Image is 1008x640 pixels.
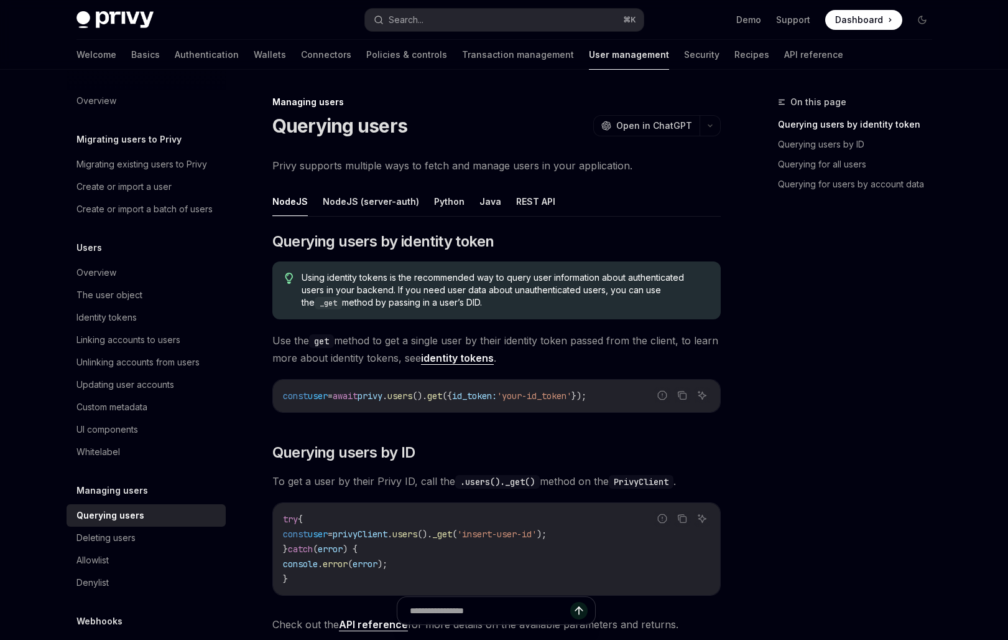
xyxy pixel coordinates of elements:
span: privy [358,390,382,402]
div: Linking accounts to users [76,332,180,347]
span: try [283,514,298,525]
span: }); [571,390,586,402]
a: Overview [67,261,226,284]
img: dark logo [76,11,154,29]
button: Ask AI [694,387,710,403]
div: UI components [76,422,138,437]
a: Support [776,14,810,26]
span: . [318,558,323,570]
span: ⌘ K [623,15,636,25]
div: Overview [76,93,116,108]
a: Policies & controls [366,40,447,70]
button: Copy the contents from the code block [674,511,690,527]
div: Updating user accounts [76,377,174,392]
h1: Querying users [272,115,408,137]
span: Using identity tokens is the recommended way to query user information about authenticated users ... [302,271,708,309]
a: Basics [131,40,160,70]
a: Querying for users by account data [778,174,942,194]
span: ) { [343,544,358,555]
div: Migrating existing users to Privy [76,157,207,172]
span: Privy supports multiple ways to fetch and manage users in your application. [272,157,721,174]
div: Allowlist [76,553,109,568]
a: Allowlist [67,549,226,572]
span: = [328,529,333,540]
a: Create or import a user [67,176,226,198]
a: Querying for all users [778,154,942,174]
button: Java [479,187,501,216]
a: Deleting users [67,527,226,549]
button: Send message [570,602,588,619]
span: ); [377,558,387,570]
h5: Managing users [76,483,148,498]
div: Create or import a batch of users [76,202,213,217]
span: To get a user by their Privy ID, call the method on the . [272,473,721,490]
span: Querying users by ID [272,443,415,463]
button: NodeJS [272,187,308,216]
span: console [283,558,318,570]
span: On this page [790,95,846,110]
div: Querying users [76,508,144,523]
a: API reference [784,40,843,70]
a: Unlinking accounts from users [67,351,226,374]
span: user [308,390,328,402]
span: ( [313,544,318,555]
span: } [283,544,288,555]
a: User management [589,40,669,70]
span: Open in ChatGPT [616,120,692,132]
a: Querying users [67,504,226,527]
span: 'your-id_token' [497,390,571,402]
div: Denylist [76,575,109,590]
a: Linking accounts to users [67,329,226,351]
a: Demo [736,14,761,26]
button: Open in ChatGPT [593,115,700,136]
button: Copy the contents from the code block [674,387,690,403]
a: Dashboard [825,10,902,30]
button: NodeJS (server-auth) [323,187,419,216]
a: Whitelabel [67,441,226,463]
span: error [353,558,377,570]
a: Authentication [175,40,239,70]
a: Migrating existing users to Privy [67,153,226,176]
code: get [309,334,334,348]
code: .users()._get() [455,475,540,489]
span: id_token: [452,390,497,402]
button: Report incorrect code [654,511,670,527]
div: Overview [76,265,116,280]
a: Connectors [301,40,351,70]
div: Unlinking accounts from users [76,355,200,370]
div: The user object [76,288,142,303]
a: Denylist [67,572,226,594]
span: const [283,529,308,540]
span: users [392,529,417,540]
span: ( [348,558,353,570]
a: Recipes [734,40,769,70]
span: const [283,390,308,402]
div: Custom metadata [76,400,147,415]
div: Managing users [272,96,721,108]
button: Report incorrect code [654,387,670,403]
span: } [283,573,288,585]
span: error [318,544,343,555]
a: Welcome [76,40,116,70]
code: _get [315,297,342,309]
span: . [387,529,392,540]
button: Ask AI [694,511,710,527]
div: Deleting users [76,530,136,545]
span: (). [412,390,427,402]
h5: Users [76,240,102,255]
svg: Tip [285,273,294,284]
span: await [333,390,358,402]
span: ( [452,529,457,540]
a: Querying users by ID [778,134,942,154]
a: UI components [67,418,226,441]
a: Querying users by identity token [778,115,942,134]
span: privyClient [333,529,387,540]
span: user [308,529,328,540]
a: Wallets [254,40,286,70]
a: Overview [67,90,226,112]
span: { [298,514,303,525]
span: ({ [442,390,452,402]
div: Identity tokens [76,310,137,325]
button: REST API [516,187,555,216]
div: Search... [389,12,423,27]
